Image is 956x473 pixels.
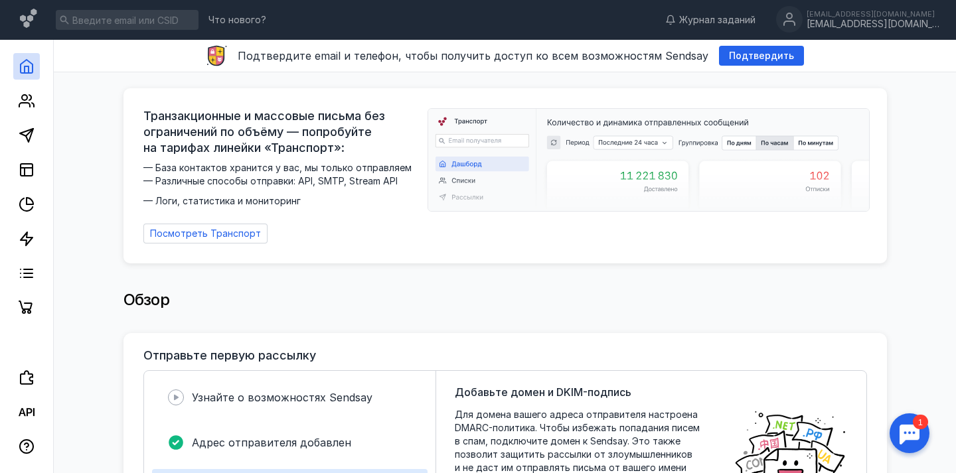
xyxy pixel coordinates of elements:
h3: Отправьте первую рассылку [143,349,316,362]
span: Подтвердить [729,50,794,62]
span: Что нового? [208,15,266,25]
span: — База контактов хранится у вас, мы только отправляем — Различные способы отправки: API, SMTP, St... [143,161,420,208]
img: dashboard-transport-banner [428,109,869,211]
div: 1 [30,8,45,23]
a: Журнал заданий [659,13,762,27]
div: [EMAIL_ADDRESS][DOMAIN_NAME] [807,10,939,18]
span: Журнал заданий [679,13,756,27]
span: Узнайте о возможностях Sendsay [192,391,372,404]
button: Подтвердить [719,46,804,66]
span: Обзор [123,290,170,309]
span: Транзакционные и массовые письма без ограничений по объёму — попробуйте на тарифах линейки «Транс... [143,108,420,156]
span: Добавьте домен и DKIM-подпись [455,384,631,400]
a: Что нового? [202,15,273,25]
span: Посмотреть Транспорт [150,228,261,239]
a: Посмотреть Транспорт [143,224,268,243]
input: Введите email или CSID [56,10,199,30]
span: Адрес отправителя добавлен [192,436,351,449]
div: [EMAIL_ADDRESS][DOMAIN_NAME] [807,19,939,30]
span: Подтвердите email и телефон, чтобы получить доступ ко всем возможностям Sendsay [238,49,708,62]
